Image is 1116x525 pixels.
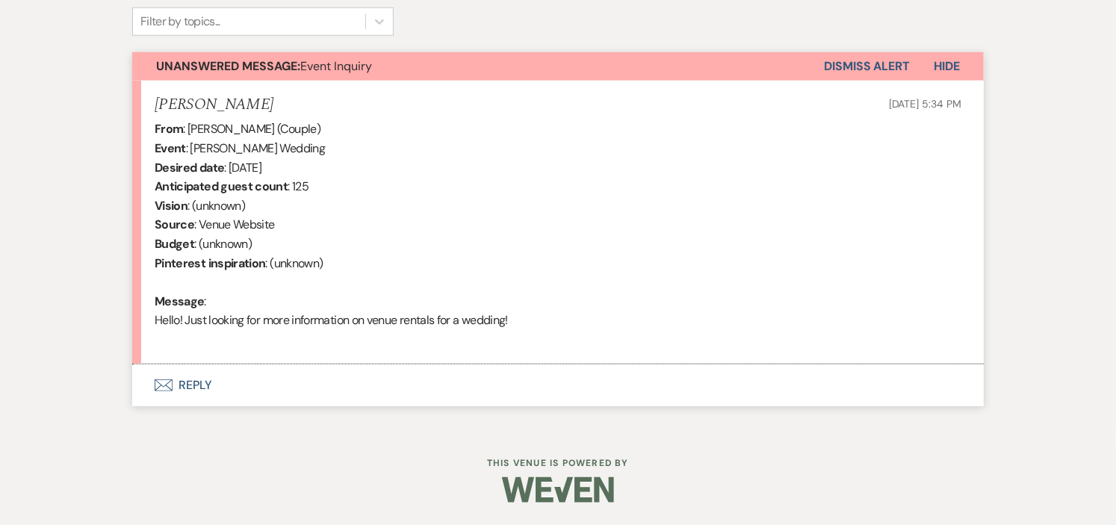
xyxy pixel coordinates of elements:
[132,364,984,406] button: Reply
[155,121,183,137] b: From
[155,160,224,175] b: Desired date
[155,293,205,309] b: Message
[140,13,220,31] div: Filter by topics...
[155,198,187,214] b: Vision
[156,58,300,74] strong: Unanswered Message:
[156,58,372,74] span: Event Inquiry
[889,97,961,111] span: [DATE] 5:34 PM
[824,52,910,81] button: Dismiss Alert
[155,140,186,156] b: Event
[155,178,288,194] b: Anticipated guest count
[132,52,824,81] button: Unanswered Message:Event Inquiry
[502,464,614,516] img: Weven Logo
[934,58,960,74] span: Hide
[155,236,194,252] b: Budget
[155,217,194,232] b: Source
[155,119,961,349] div: : [PERSON_NAME] (Couple) : [PERSON_NAME] Wedding : [DATE] : 125 : (unknown) : Venue Website : (un...
[155,96,273,114] h5: [PERSON_NAME]
[155,255,266,271] b: Pinterest inspiration
[910,52,984,81] button: Hide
